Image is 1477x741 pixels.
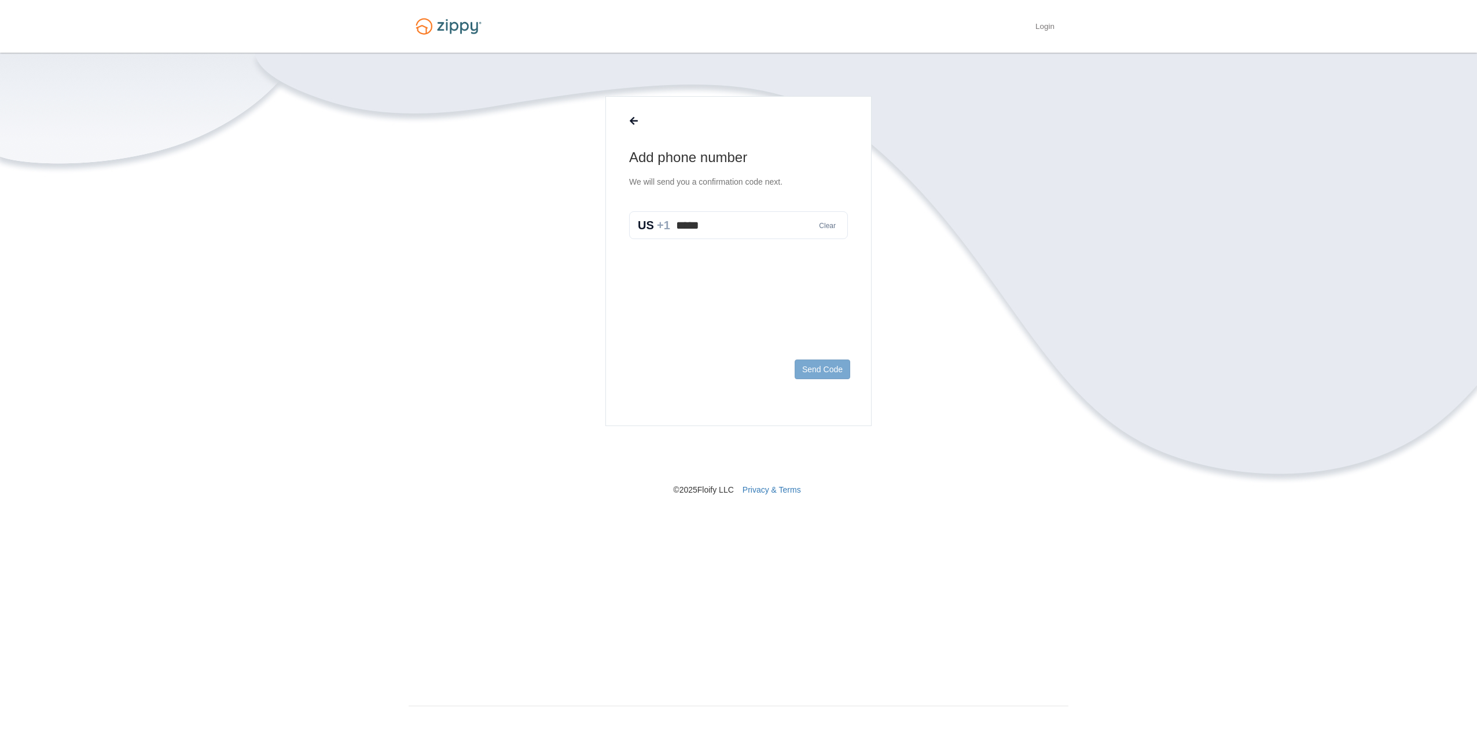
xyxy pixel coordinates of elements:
img: Logo [409,13,488,40]
h1: Add phone number [629,148,848,167]
a: Privacy & Terms [743,485,801,494]
nav: © 2025 Floify LLC [409,426,1068,496]
p: We will send you a confirmation code next. [629,176,848,188]
a: Login [1035,22,1055,34]
button: Send Code [795,360,850,379]
button: Clear [815,221,839,232]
